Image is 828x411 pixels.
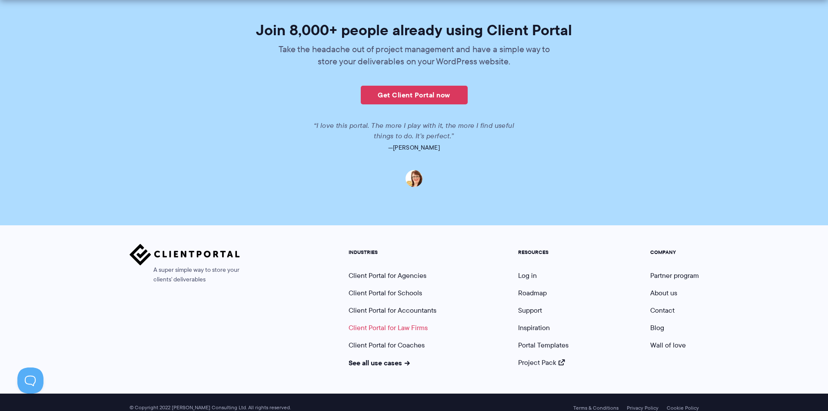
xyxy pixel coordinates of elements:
iframe: Toggle Customer Support [17,368,43,394]
h5: INDUSTRIES [349,249,436,255]
h5: COMPANY [650,249,699,255]
a: Privacy Policy [627,405,658,411]
a: Terms & Conditions [573,405,619,411]
span: A super simple way to store your clients' deliverables [130,265,240,284]
a: Client Portal for Coaches [349,340,425,350]
p: “I love this portal. The more I play with it, the more I find useful things to do. It’s perfect.” [303,120,525,141]
a: About us [650,288,677,298]
a: Contact [650,305,675,315]
a: Client Portal for Schools [349,288,422,298]
a: Client Portal for Law Firms [349,323,428,333]
a: Wall of love [650,340,686,350]
a: Partner program [650,271,699,281]
a: Roadmap [518,288,547,298]
a: Inspiration [518,323,550,333]
h5: RESOURCES [518,249,569,255]
p: Take the headache out of project management and have a simple way to store your deliverables on y... [273,43,555,67]
a: Portal Templates [518,340,569,350]
a: Client Portal for Agencies [349,271,426,281]
a: Log in [518,271,537,281]
a: Get Client Portal now [361,86,468,104]
a: See all use cases [349,358,410,368]
a: Cookie Policy [667,405,699,411]
p: —[PERSON_NAME] [170,141,658,154]
h2: Join 8,000+ people already using Client Portal [170,23,658,37]
a: Client Portal for Accountants [349,305,436,315]
a: Blog [650,323,664,333]
a: Project Pack [518,358,565,368]
span: © Copyright 2022 [PERSON_NAME] Consulting Ltd. All rights reserved. [125,404,295,411]
a: Support [518,305,542,315]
